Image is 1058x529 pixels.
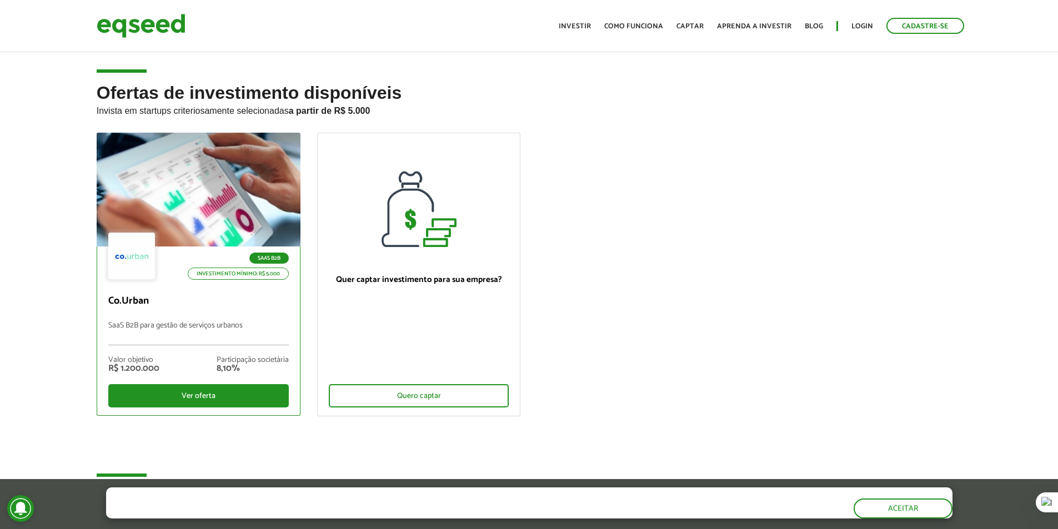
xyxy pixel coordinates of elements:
[97,103,962,116] p: Invista em startups criteriosamente selecionadas
[249,253,289,264] p: SaaS B2B
[106,487,508,505] h5: O site da EqSeed utiliza cookies para melhorar sua navegação.
[217,356,289,364] div: Participação societária
[851,23,873,30] a: Login
[108,364,159,373] div: R$ 1.200.000
[108,356,159,364] div: Valor objetivo
[188,268,289,280] p: Investimento mínimo: R$ 5.000
[108,384,289,407] div: Ver oferta
[97,11,185,41] img: EqSeed
[108,295,289,308] p: Co.Urban
[604,23,663,30] a: Como funciona
[289,106,370,115] strong: a partir de R$ 5.000
[717,23,791,30] a: Aprenda a investir
[217,364,289,373] div: 8,10%
[559,23,591,30] a: Investir
[329,384,509,407] div: Quero captar
[676,23,704,30] a: Captar
[106,507,508,518] p: Ao clicar em "aceitar", você aceita nossa .
[854,498,952,518] button: Aceitar
[253,508,381,518] a: política de privacidade e de cookies
[329,275,509,285] p: Quer captar investimento para sua empresa?
[97,83,962,133] h2: Ofertas de investimento disponíveis
[886,18,964,34] a: Cadastre-se
[108,321,289,345] p: SaaS B2B para gestão de serviços urbanos
[317,133,521,416] a: Quer captar investimento para sua empresa? Quero captar
[805,23,823,30] a: Blog
[97,133,300,416] a: SaaS B2B Investimento mínimo: R$ 5.000 Co.Urban SaaS B2B para gestão de serviços urbanos Valor ob...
